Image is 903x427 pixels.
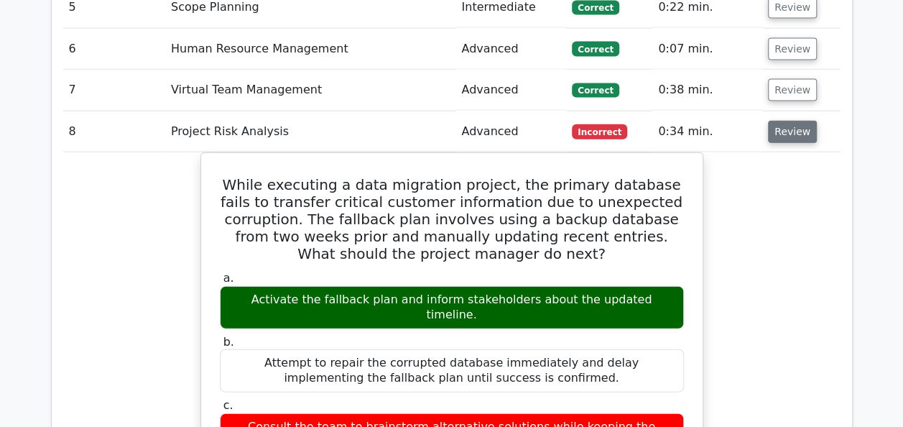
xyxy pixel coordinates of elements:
span: b. [223,335,234,349]
span: Correct [572,83,619,98]
span: c. [223,398,233,412]
td: Project Risk Analysis [165,111,455,152]
td: 7 [63,70,165,111]
span: Incorrect [572,124,627,139]
td: 0:07 min. [652,29,762,70]
td: Advanced [455,111,566,152]
td: Human Resource Management [165,29,455,70]
td: Virtual Team Management [165,70,455,111]
button: Review [768,79,817,101]
h5: While executing a data migration project, the primary database fails to transfer critical custome... [218,176,685,262]
td: 6 [63,29,165,70]
span: Correct [572,42,619,56]
td: Advanced [455,29,566,70]
td: 0:34 min. [652,111,762,152]
td: 8 [63,111,165,152]
div: Activate the fallback plan and inform stakeholders about the updated timeline. [220,286,684,329]
td: Advanced [455,70,566,111]
button: Review [768,121,817,143]
button: Review [768,38,817,60]
td: 0:38 min. [652,70,762,111]
span: Correct [572,1,619,15]
div: Attempt to repair the corrupted database immediately and delay implementing the fallback plan unt... [220,349,684,392]
span: a. [223,271,234,285]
